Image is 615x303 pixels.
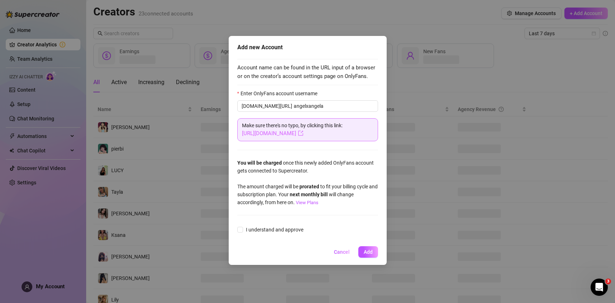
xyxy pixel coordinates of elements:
[295,200,318,205] a: View Plans
[237,64,378,81] span: Account name can be found in the URL input of a browser or on the creator’s account settings page...
[294,102,374,110] input: Enter OnlyFans account username
[237,89,322,97] label: Enter OnlyFans account username
[328,246,355,258] button: Cancel
[299,184,319,189] strong: prorated
[290,192,328,197] strong: next monthly bill
[364,249,373,255] span: Add
[358,246,378,258] button: Add
[242,102,292,110] span: [DOMAIN_NAME][URL]
[298,130,303,136] span: export
[237,43,378,52] div: Add new Account
[237,160,283,166] strong: You will be charged
[243,226,306,234] span: I understand and approve
[605,279,611,284] span: 3
[242,123,343,136] span: Make sure there's no typo, by clicking this link:
[334,249,350,255] span: Cancel
[237,160,378,205] span: once this newly added OnlyFans account gets connected to Supercreator. The amount charged will be...
[591,279,608,296] iframe: Intercom live chat
[242,130,303,137] a: [URL][DOMAIN_NAME]export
